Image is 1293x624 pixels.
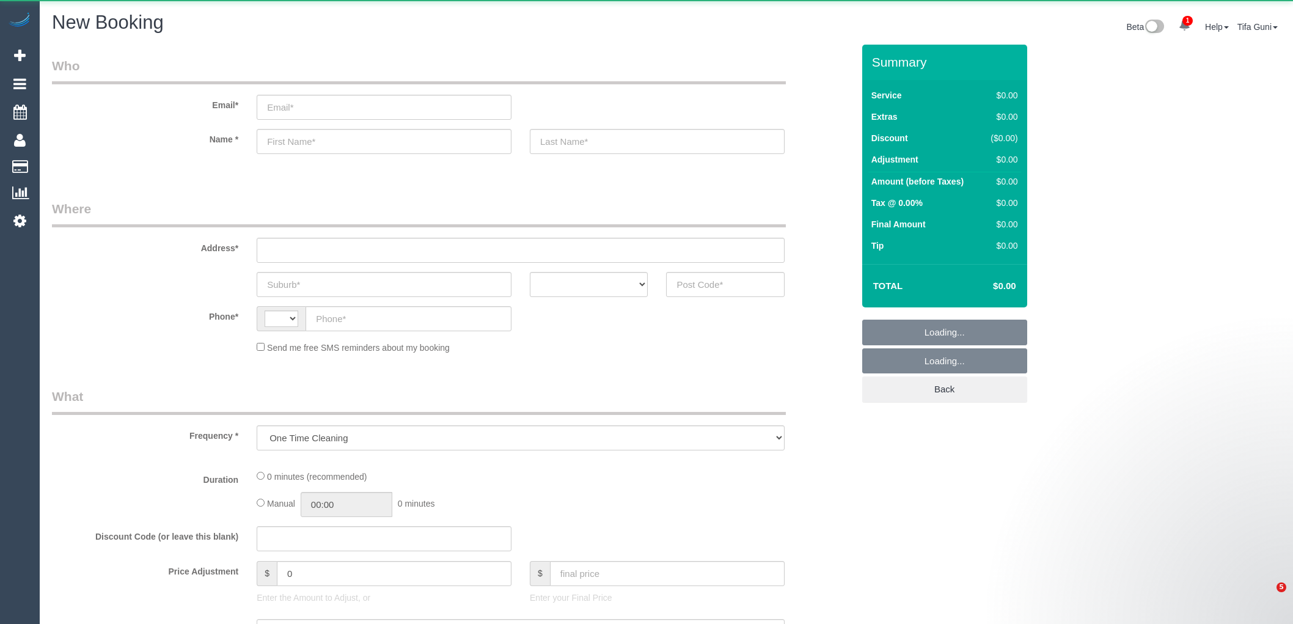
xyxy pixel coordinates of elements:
[871,111,898,123] label: Extras
[1205,22,1229,32] a: Help
[257,592,511,604] p: Enter the Amount to Adjust, or
[956,281,1016,292] h4: $0.00
[872,55,1021,69] h3: Summary
[1173,12,1196,39] a: 1
[986,132,1018,144] div: ($0.00)
[52,12,164,33] span: New Booking
[43,561,247,578] label: Price Adjustment
[43,129,247,145] label: Name *
[550,561,785,586] input: final price
[306,306,511,331] input: Phone*
[1126,22,1164,32] a: Beta
[43,526,247,543] label: Discount Code (or leave this blank)
[43,425,247,442] label: Frequency *
[530,592,785,604] p: Enter your Final Price
[257,272,511,297] input: Suburb*
[43,95,247,111] label: Email*
[7,12,32,29] img: Automaid Logo
[1144,20,1164,35] img: New interface
[986,197,1018,209] div: $0.00
[871,197,923,209] label: Tax @ 0.00%
[398,499,435,508] span: 0 minutes
[257,129,511,154] input: First Name*
[986,240,1018,252] div: $0.00
[1251,582,1281,612] iframe: Intercom live chat
[267,472,367,482] span: 0 minutes (recommended)
[871,89,902,101] label: Service
[52,200,786,227] legend: Where
[871,218,926,230] label: Final Amount
[986,175,1018,188] div: $0.00
[257,561,277,586] span: $
[873,281,903,291] strong: Total
[267,499,295,508] span: Manual
[43,469,247,486] label: Duration
[862,376,1027,402] a: Back
[871,240,884,252] label: Tip
[871,175,964,188] label: Amount (before Taxes)
[52,57,786,84] legend: Who
[1237,22,1278,32] a: Tifa Guni
[1277,582,1286,592] span: 5
[52,387,786,415] legend: What
[986,153,1018,166] div: $0.00
[530,129,785,154] input: Last Name*
[666,272,784,297] input: Post Code*
[871,153,918,166] label: Adjustment
[530,561,550,586] span: $
[871,132,908,144] label: Discount
[986,111,1018,123] div: $0.00
[267,343,450,353] span: Send me free SMS reminders about my booking
[257,95,511,120] input: Email*
[986,89,1018,101] div: $0.00
[43,306,247,323] label: Phone*
[43,238,247,254] label: Address*
[986,218,1018,230] div: $0.00
[1182,16,1193,26] span: 1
